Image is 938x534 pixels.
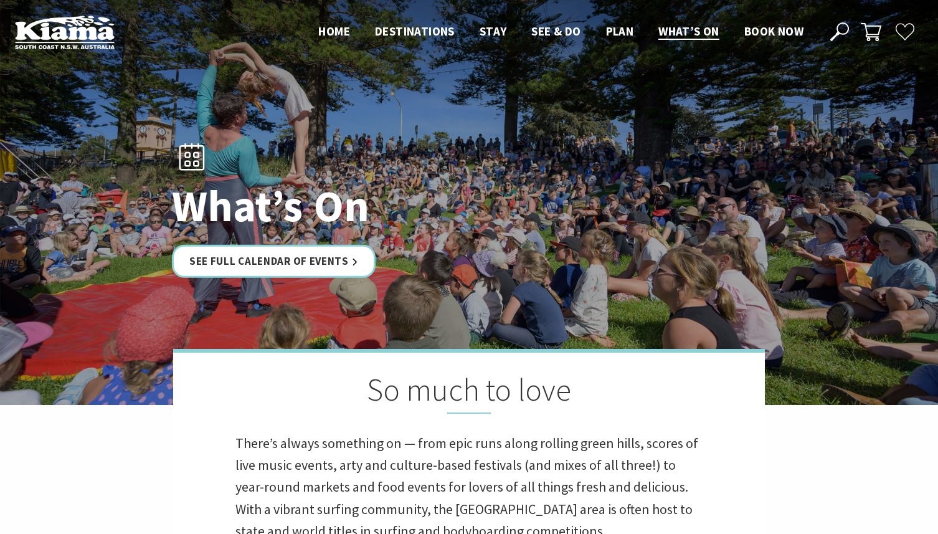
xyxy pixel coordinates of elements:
[744,24,803,39] span: Book now
[306,22,816,42] nav: Main Menu
[172,182,524,230] h1: What’s On
[318,24,350,39] span: Home
[531,24,580,39] span: See & Do
[606,24,634,39] span: Plan
[480,24,507,39] span: Stay
[235,371,703,414] h2: So much to love
[15,15,115,49] img: Kiama Logo
[375,24,455,39] span: Destinations
[658,24,719,39] span: What’s On
[172,245,376,278] a: See Full Calendar of Events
